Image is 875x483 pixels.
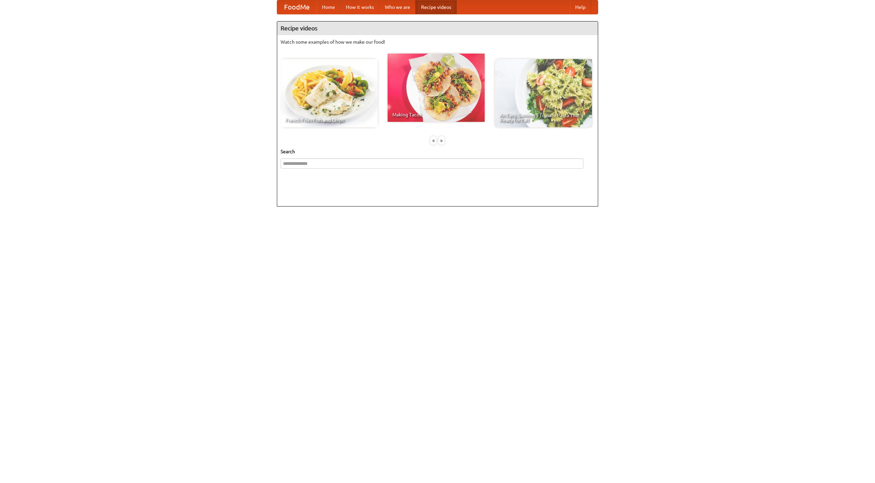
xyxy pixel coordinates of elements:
[281,39,594,45] p: Watch some examples of how we make our food!
[388,54,485,122] a: Making Tacos
[570,0,591,14] a: Help
[281,59,378,127] a: French Fries Fish and Chips
[281,148,594,155] h5: Search
[430,136,436,145] div: «
[500,113,587,123] span: An Easy, Summery Tomato Pasta That's Ready for Fall
[439,136,445,145] div: »
[416,0,457,14] a: Recipe videos
[495,59,592,127] a: An Easy, Summery Tomato Pasta That's Ready for Fall
[317,0,340,14] a: Home
[277,22,598,35] h4: Recipe videos
[285,118,373,123] span: French Fries Fish and Chips
[340,0,379,14] a: How it works
[277,0,317,14] a: FoodMe
[392,112,480,117] span: Making Tacos
[379,0,416,14] a: Who we are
